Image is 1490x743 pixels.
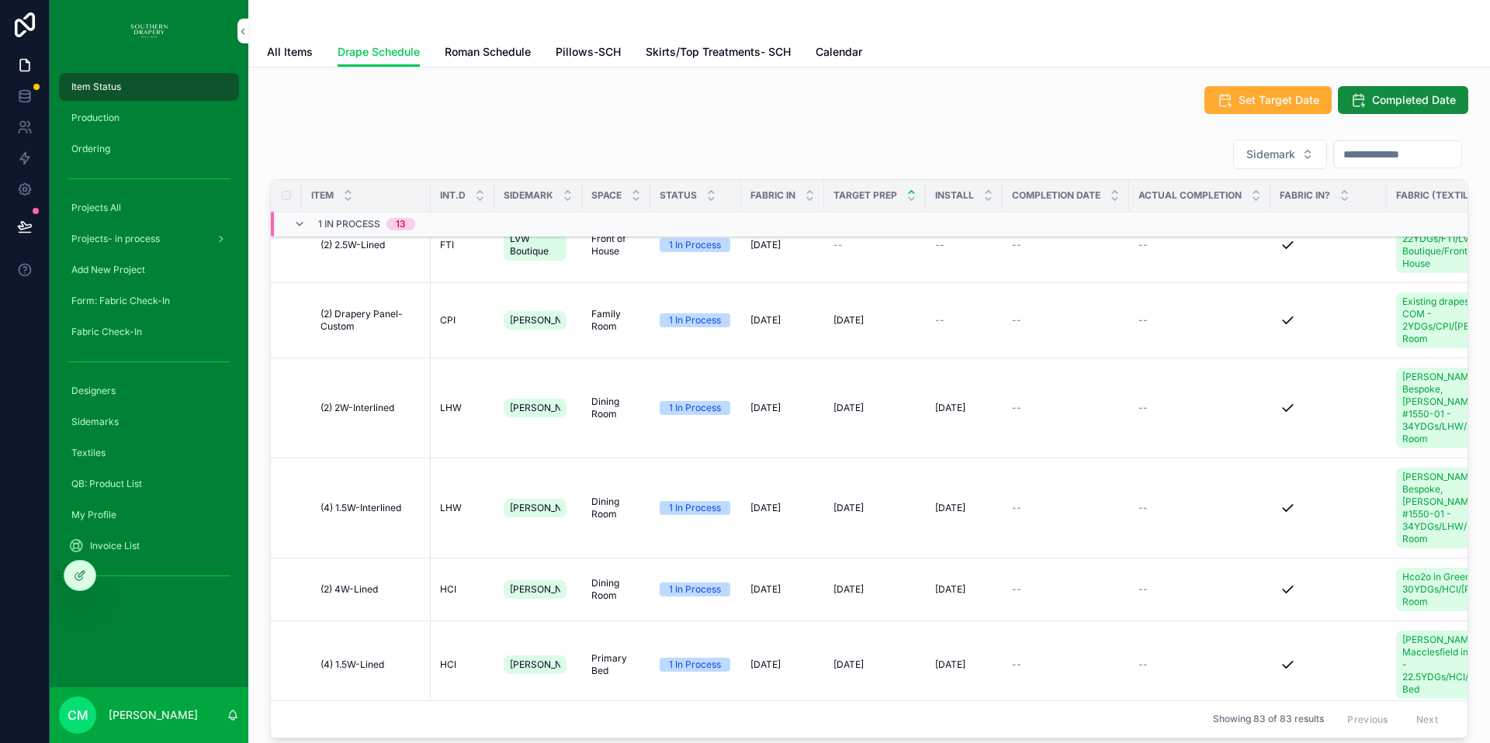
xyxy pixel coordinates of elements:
[440,502,485,514] a: LHW
[50,62,248,608] div: scrollable content
[504,308,573,333] a: [PERSON_NAME]
[833,314,864,327] span: [DATE]
[440,314,456,327] span: CPI
[59,439,239,467] a: Textiles
[646,38,791,69] a: Skirts/Top Treatments- SCH
[321,308,421,333] a: (2) Drapery Panel- Custom
[71,81,121,93] span: Item Status
[833,402,917,414] a: [DATE]
[445,44,531,60] span: Roman Schedule
[1012,502,1120,514] a: --
[660,401,732,415] a: 1 In Process
[935,583,993,596] a: [DATE]
[833,502,864,514] span: [DATE]
[833,658,917,671] a: [DATE]
[556,38,621,69] a: Pillows-SCH
[935,658,965,671] span: [DATE]
[1138,583,1148,596] span: --
[71,295,170,307] span: Form: Fabric Check-In
[833,502,917,514] a: [DATE]
[591,496,641,520] a: Dining Room
[591,189,622,202] span: Space
[1138,189,1242,202] span: Actual completion
[59,408,239,436] a: Sidemarks
[440,583,485,596] a: HCI
[750,502,781,514] span: [DATE]
[445,38,531,69] a: Roman Schedule
[71,143,110,155] span: Ordering
[321,402,421,414] a: (2) 2W-Interlined
[669,401,721,415] div: 1 In Process
[1012,583,1120,596] a: --
[935,658,993,671] a: [DATE]
[935,583,965,596] span: [DATE]
[321,658,384,671] span: (4) 1.5W-Lined
[1280,189,1330,202] span: Fabric in?
[1012,658,1120,671] a: --
[510,583,560,596] span: [PERSON_NAME]
[440,658,456,671] span: HCI
[504,226,573,264] a: LVW Boutique
[750,402,815,414] a: [DATE]
[660,313,732,327] a: 1 In Process
[504,577,573,602] a: [PERSON_NAME]
[321,239,421,251] a: (2) 2.5W-Lined
[504,396,573,420] a: [PERSON_NAME]
[833,239,917,251] a: --
[440,189,466,202] span: Int.D
[660,238,732,252] a: 1 In Process
[338,44,420,60] span: Drape Schedule
[510,402,560,414] span: [PERSON_NAME]
[1012,239,1021,251] span: --
[935,189,974,202] span: Install
[71,326,142,338] span: Fabric Check-In
[68,706,88,724] span: cm
[591,233,641,257] span: Front of House
[267,38,313,69] a: All Items
[669,582,721,596] div: 1 In Process
[1138,239,1261,251] a: --
[1338,86,1468,114] button: Completed Date
[750,658,815,671] a: [DATE]
[660,501,732,515] a: 1 In Process
[1138,314,1261,327] a: --
[1012,314,1021,327] span: --
[1138,658,1261,671] a: --
[1138,502,1148,514] span: --
[440,239,485,251] a: FTI
[59,470,239,498] a: QB: Product List
[833,402,864,414] span: [DATE]
[1012,658,1021,671] span: --
[1012,314,1120,327] a: --
[833,583,864,596] span: [DATE]
[935,239,944,251] span: --
[71,416,119,428] span: Sidemarks
[71,112,120,124] span: Production
[1012,402,1120,414] a: --
[59,104,239,132] a: Production
[71,509,116,521] span: My Profile
[1012,502,1021,514] span: --
[591,396,641,420] span: Dining Room
[669,658,721,672] div: 1 In Process
[816,38,862,69] a: Calendar
[59,135,239,163] a: Ordering
[71,202,121,214] span: Projects All
[591,577,641,602] span: Dining Room
[59,256,239,284] a: Add New Project
[321,502,401,514] span: (4) 1.5W-Interlined
[1012,402,1021,414] span: --
[935,402,993,414] a: [DATE]
[833,314,917,327] a: [DATE]
[833,239,843,251] span: --
[1213,713,1324,725] span: Showing 83 of 83 results
[504,189,553,202] span: Sidemark
[935,502,993,514] a: [DATE]
[669,501,721,515] div: 1 In Process
[935,402,965,414] span: [DATE]
[750,239,781,251] span: [DATE]
[750,502,815,514] a: [DATE]
[1138,239,1148,251] span: --
[338,38,420,67] a: Drape Schedule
